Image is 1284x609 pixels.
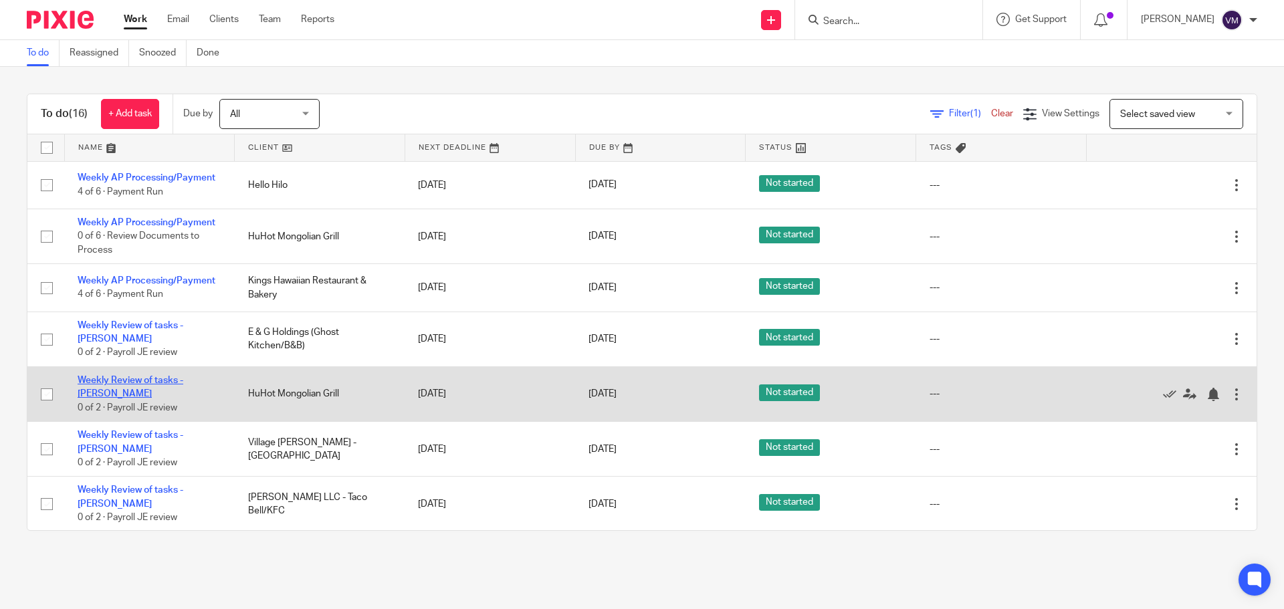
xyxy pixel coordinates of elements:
a: Done [197,40,229,66]
div: --- [930,178,1073,192]
td: Village [PERSON_NAME] - [GEOGRAPHIC_DATA] [235,422,405,477]
span: All [230,110,240,119]
span: [DATE] [588,283,617,293]
span: Not started [759,494,820,511]
a: Weekly AP Processing/Payment [78,173,215,182]
td: Hello Hilo [235,161,405,209]
a: Work [124,13,147,26]
a: Weekly AP Processing/Payment [78,218,215,227]
span: (16) [69,108,88,119]
a: Mark as done [1163,387,1183,400]
td: [DATE] [405,161,575,209]
a: Team [259,13,281,26]
span: Not started [759,329,820,346]
div: --- [930,387,1073,400]
span: [DATE] [588,232,617,241]
td: [PERSON_NAME] LLC - Taco Bell/KFC [235,477,405,531]
a: Weekly Review of tasks - [PERSON_NAME] [78,431,183,453]
td: HuHot Mongolian Grill [235,367,405,422]
span: [DATE] [588,180,617,190]
td: [DATE] [405,312,575,366]
a: Snoozed [139,40,187,66]
td: [DATE] [405,209,575,263]
span: 4 of 6 · Payment Run [78,187,163,197]
span: Not started [759,278,820,295]
a: Weekly Review of tasks - [PERSON_NAME] [78,321,183,344]
img: Pixie [27,11,94,29]
span: [DATE] [588,445,617,454]
span: [DATE] [588,390,617,399]
a: Weekly Review of tasks - [PERSON_NAME] [78,376,183,398]
div: --- [930,497,1073,511]
a: + Add task [101,99,159,129]
span: Not started [759,175,820,192]
span: 0 of 2 · Payroll JE review [78,513,177,522]
h1: To do [41,107,88,121]
span: 4 of 6 · Payment Run [78,290,163,299]
a: Weekly AP Processing/Payment [78,276,215,285]
span: Not started [759,439,820,456]
span: Filter [949,109,991,118]
div: --- [930,281,1073,294]
span: [DATE] [588,334,617,344]
div: --- [930,443,1073,456]
a: Clear [991,109,1013,118]
img: svg%3E [1221,9,1243,31]
td: [DATE] [405,477,575,531]
span: [DATE] [588,499,617,509]
div: --- [930,230,1073,243]
td: Kings Hawaiian Restaurant & Bakery [235,264,405,312]
a: Email [167,13,189,26]
td: [DATE] [405,367,575,422]
span: View Settings [1042,109,1099,118]
a: Reports [301,13,334,26]
span: Tags [930,144,952,151]
a: Reassigned [70,40,129,66]
span: Not started [759,227,820,243]
input: Search [822,16,942,28]
td: HuHot Mongolian Grill [235,209,405,263]
p: [PERSON_NAME] [1141,13,1214,26]
span: Not started [759,384,820,401]
a: To do [27,40,60,66]
span: 0 of 2 · Payroll JE review [78,403,177,412]
span: 0 of 2 · Payroll JE review [78,348,177,358]
td: E & G Holdings (Ghost Kitchen/B&B) [235,312,405,366]
span: 0 of 6 · Review Documents to Process [78,232,199,255]
div: --- [930,332,1073,346]
td: [DATE] [405,264,575,312]
span: Select saved view [1120,110,1195,119]
a: Clients [209,13,239,26]
span: 0 of 2 · Payroll JE review [78,458,177,467]
span: Get Support [1015,15,1067,24]
a: Weekly Review of tasks - [PERSON_NAME] [78,485,183,508]
p: Due by [183,107,213,120]
td: [DATE] [405,422,575,477]
span: (1) [970,109,981,118]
